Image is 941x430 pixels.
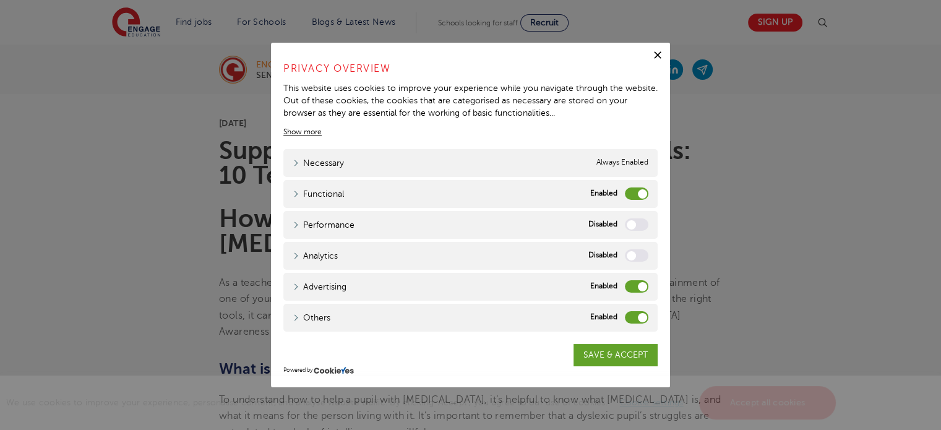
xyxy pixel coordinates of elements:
[293,311,330,324] a: Others
[620,398,684,407] a: Cookie settings
[293,249,338,262] a: Analytics
[293,187,344,200] a: Functional
[293,218,354,231] a: Performance
[283,126,322,137] a: Show more
[314,366,354,374] img: CookieYes Logo
[596,157,648,170] span: Always Enabled
[699,386,836,419] a: Accept all cookies
[6,398,839,407] span: We use cookies to improve your experience, personalise content, and analyse website traffic. By c...
[283,82,658,119] div: This website uses cookies to improve your experience while you navigate through the website. Out ...
[283,61,658,76] h4: Privacy Overview
[283,366,658,375] div: Powered by
[574,344,658,366] a: SAVE & ACCEPT
[293,157,344,170] a: Necessary
[293,280,346,293] a: Advertising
